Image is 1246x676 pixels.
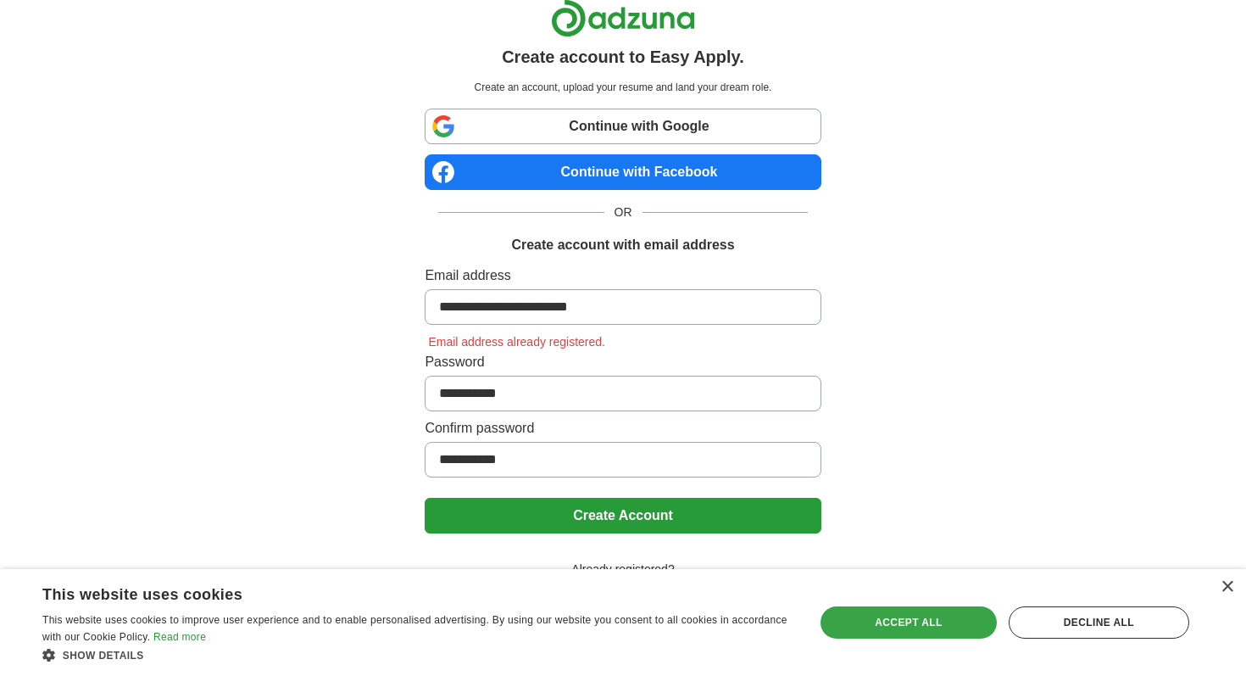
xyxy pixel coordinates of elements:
[502,44,744,70] h1: Create account to Easy Apply.
[425,335,609,349] span: Email address already registered.
[42,579,749,605] div: This website uses cookies
[425,154,820,190] a: Continue with Facebook
[63,650,144,662] span: Show details
[425,109,820,144] a: Continue with Google
[425,265,820,286] label: Email address
[1221,581,1233,594] div: Close
[425,352,820,372] label: Password
[604,204,642,221] span: OR
[425,498,820,534] button: Create Account
[428,80,817,95] p: Create an account, upload your resume and land your dream role.
[820,606,997,639] div: Accept all
[153,631,206,643] a: Read more, opens a new window
[425,418,820,439] label: Confirm password
[1009,606,1189,639] div: Decline all
[561,561,684,578] span: Already registered?
[42,646,792,663] div: Show details
[42,614,787,643] span: This website uses cookies to improve user experience and to enable personalised advertising. By u...
[511,235,734,255] h1: Create account with email address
